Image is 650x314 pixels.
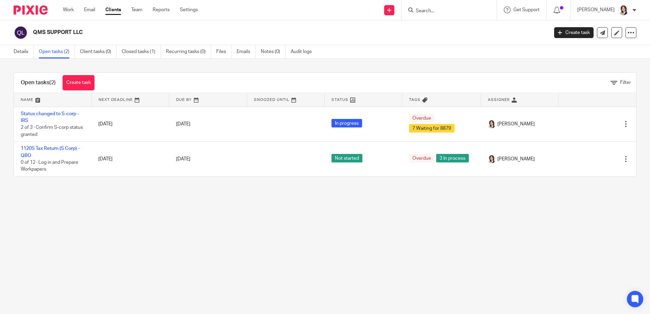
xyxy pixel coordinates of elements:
a: Settings [180,6,198,13]
img: BW%20Website%203%20-%20square.jpg [487,120,496,128]
td: [DATE] [91,142,169,176]
a: Status changed to S-corp - IRS [21,111,79,123]
span: Filter [620,80,631,85]
span: Get Support [513,7,540,12]
a: Recurring tasks (0) [166,45,211,58]
a: Open tasks (2) [39,45,75,58]
span: [PERSON_NAME] [497,156,535,162]
span: Tags [409,98,421,102]
input: Search [415,8,476,14]
a: Notes (0) [261,45,286,58]
span: Overdue [409,154,434,162]
img: svg%3E [14,25,28,40]
p: [PERSON_NAME] [577,6,615,13]
img: BW%20Website%203%20-%20square.jpg [618,5,629,16]
span: Overdue [409,114,434,122]
a: Audit logs [291,45,317,58]
a: Work [63,6,74,13]
span: [DATE] [176,157,190,161]
span: Snoozed Until [254,98,290,102]
img: BW%20Website%203%20-%20square.jpg [487,155,496,163]
h2: QMS SUPPORT LLC [33,29,442,36]
span: 3 In process [436,154,469,162]
span: Not started [331,154,362,162]
a: Clients [105,6,121,13]
span: [DATE] [176,122,190,126]
a: Files [216,45,232,58]
a: Emails [237,45,256,58]
a: Create task [63,75,95,90]
a: Email [84,6,95,13]
a: 1120S Tax Return (S Corp) - QBO [21,146,80,158]
a: Closed tasks (1) [122,45,161,58]
a: Create task [554,27,594,38]
a: Client tasks (0) [80,45,117,58]
a: Details [14,45,34,58]
img: Pixie [14,5,48,15]
span: 2 of 3 · Confirm S-corp status granted [21,125,83,137]
a: Reports [153,6,170,13]
td: [DATE] [91,107,169,142]
span: 7 Waiting for 8879 [409,124,455,133]
span: 0 of 12 · Log in and Prepare Workpapers [21,160,78,172]
span: (2) [49,80,56,85]
h1: Open tasks [21,79,56,86]
span: [PERSON_NAME] [497,121,535,127]
span: In progress [331,119,362,127]
a: Team [131,6,142,13]
span: Status [331,98,348,102]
